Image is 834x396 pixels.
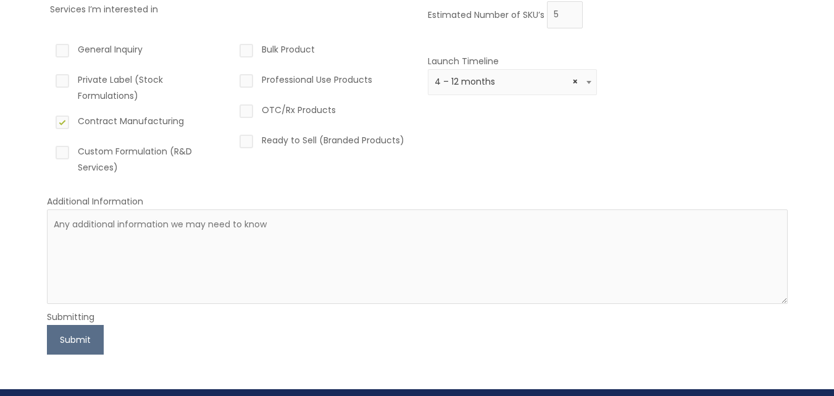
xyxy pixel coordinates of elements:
[572,76,578,88] span: Remove all items
[237,72,407,93] label: Professional Use Products
[428,55,499,67] label: Launch Timeline
[237,102,407,123] label: OTC/Rx Products
[47,325,104,355] button: Submit
[428,8,544,20] label: Estimated Number of SKU’s
[237,132,407,153] label: Ready to Sell (Branded Products)
[50,3,158,15] label: Services I’m interested in
[53,113,223,134] label: Contract Manufacturing
[237,41,407,62] label: Bulk Product
[47,195,143,208] label: Additional Information
[53,72,223,104] label: Private Label (Stock Formulations)
[428,69,598,95] span: 4 – 12 months
[53,143,223,175] label: Custom Formulation (R&D Services)
[53,41,223,62] label: General Inquiry
[547,1,583,28] input: Please enter the estimated number of skus
[47,309,788,325] div: Submitting
[435,76,590,88] span: 4 – 12 months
